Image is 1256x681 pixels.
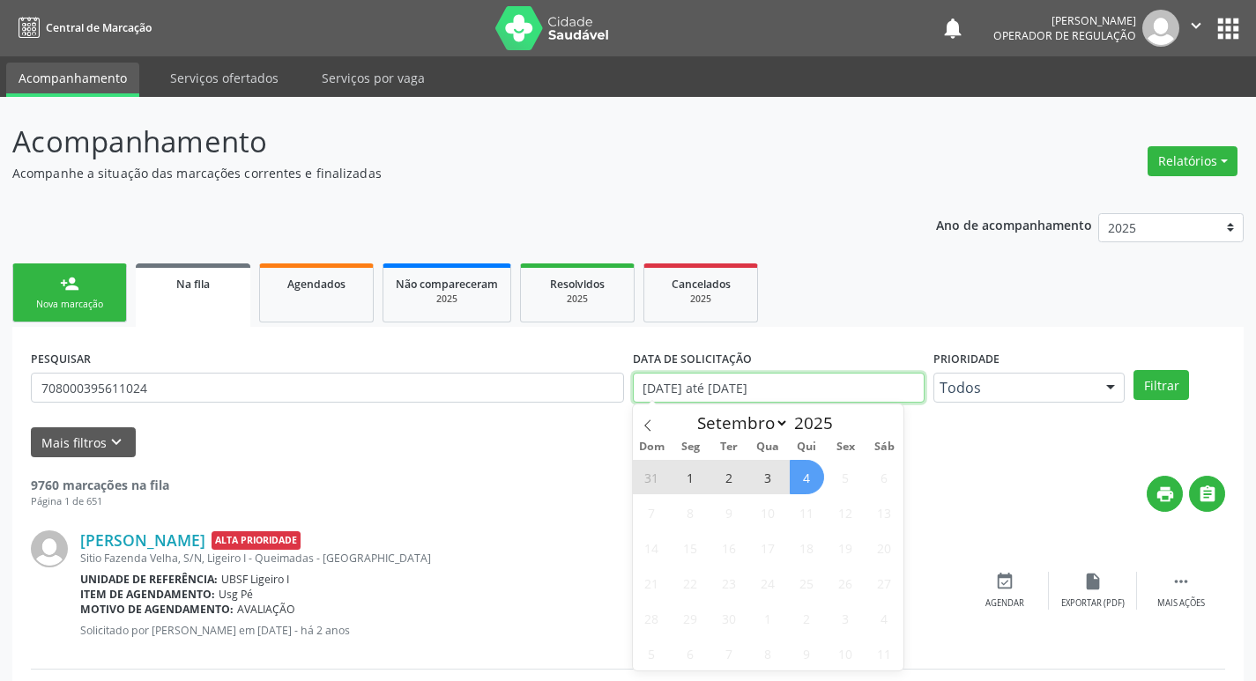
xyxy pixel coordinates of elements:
span: Setembro 5, 2025 [829,460,863,494]
a: [PERSON_NAME] [80,530,205,550]
span: Operador de regulação [993,28,1136,43]
span: Setembro 26, 2025 [829,566,863,600]
span: Seg [671,441,710,453]
span: Setembro 3, 2025 [751,460,785,494]
span: Na fila [176,277,210,292]
span: Setembro 20, 2025 [867,530,902,565]
span: Alta Prioridade [212,531,301,550]
div: Exportar (PDF) [1061,597,1125,610]
span: Setembro 1, 2025 [673,460,708,494]
span: Agosto 31, 2025 [635,460,669,494]
span: Setembro 14, 2025 [635,530,669,565]
i:  [1186,16,1206,35]
span: Setembro 25, 2025 [790,566,824,600]
button: notifications [940,16,965,41]
div: 2025 [657,292,745,306]
input: Year [789,411,847,434]
span: Central de Marcação [46,20,152,35]
span: Setembro 28, 2025 [635,601,669,635]
span: Setembro 16, 2025 [712,530,747,565]
button: Mais filtroskeyboard_arrow_down [31,427,136,458]
label: Prioridade [933,345,1000,373]
span: UBSF Ligeiro I [221,572,289,587]
b: Motivo de agendamento: [80,602,234,617]
b: Unidade de referência: [80,572,218,587]
span: Setembro 7, 2025 [635,495,669,529]
i: keyboard_arrow_down [107,433,126,452]
span: Setembro 8, 2025 [673,495,708,529]
div: Nova marcação [26,298,114,311]
span: Setembro 2, 2025 [712,460,747,494]
span: Outubro 9, 2025 [790,636,824,670]
span: Setembro 9, 2025 [712,495,747,529]
span: Setembro 22, 2025 [673,566,708,600]
span: Qua [748,441,787,453]
img: img [31,530,68,567]
div: Mais ações [1157,597,1205,610]
span: Setembro 10, 2025 [751,495,785,529]
button: Filtrar [1133,370,1189,400]
span: Resolvidos [550,277,605,292]
label: DATA DE SOLICITAÇÃO [633,345,752,373]
span: Setembro 13, 2025 [867,495,902,529]
i:  [1198,485,1217,504]
div: 2025 [396,292,498,306]
span: Setembro 29, 2025 [673,601,708,635]
span: Setembro 27, 2025 [867,566,902,600]
p: Solicitado por [PERSON_NAME] em [DATE] - há 2 anos [80,623,961,638]
p: Acompanhe a situação das marcações correntes e finalizadas [12,164,874,182]
button: apps [1213,13,1244,44]
span: Setembro 6, 2025 [867,460,902,494]
button:  [1179,10,1213,47]
span: Outubro 5, 2025 [635,636,669,670]
a: Acompanhamento [6,63,139,97]
div: 2025 [533,292,621,306]
span: Sáb [865,441,903,453]
select: Month [689,411,790,435]
div: Agendar [985,597,1024,610]
label: PESQUISAR [31,345,91,373]
div: Sitio Fazenda Velha, S/N, Ligeiro I - Queimadas - [GEOGRAPHIC_DATA] [80,551,961,566]
i: insert_drive_file [1083,572,1103,591]
span: Outubro 11, 2025 [867,636,902,670]
span: Outubro 4, 2025 [867,601,902,635]
span: Outubro 6, 2025 [673,636,708,670]
a: Central de Marcação [12,13,152,42]
span: Cancelados [672,277,731,292]
input: Nome, CNS [31,373,624,403]
div: Página 1 de 651 [31,494,169,509]
p: Acompanhamento [12,120,874,164]
i:  [1171,572,1191,591]
span: Setembro 30, 2025 [712,601,747,635]
span: Outubro 2, 2025 [790,601,824,635]
span: Setembro 19, 2025 [829,530,863,565]
span: Ter [710,441,748,453]
span: Setembro 12, 2025 [829,495,863,529]
span: Setembro 15, 2025 [673,530,708,565]
span: Setembro 17, 2025 [751,530,785,565]
span: Agendados [287,277,346,292]
span: Outubro 8, 2025 [751,636,785,670]
span: Setembro 4, 2025 [790,460,824,494]
button:  [1189,476,1225,512]
span: Setembro 24, 2025 [751,566,785,600]
span: Outubro 7, 2025 [712,636,747,670]
span: Outubro 10, 2025 [829,636,863,670]
span: Todos [940,379,1089,396]
span: Setembro 21, 2025 [635,566,669,600]
span: Setembro 11, 2025 [790,495,824,529]
span: Setembro 18, 2025 [790,530,824,565]
span: Usg Pé [219,587,253,602]
span: Outubro 1, 2025 [751,601,785,635]
span: Sex [826,441,865,453]
button: print [1147,476,1183,512]
b: Item de agendamento: [80,587,215,602]
img: img [1142,10,1179,47]
p: Ano de acompanhamento [936,213,1092,235]
i: event_available [995,572,1014,591]
a: Serviços por vaga [309,63,437,93]
div: person_add [60,274,79,293]
span: AVALIAÇÃO [237,602,295,617]
a: Serviços ofertados [158,63,291,93]
span: Qui [787,441,826,453]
